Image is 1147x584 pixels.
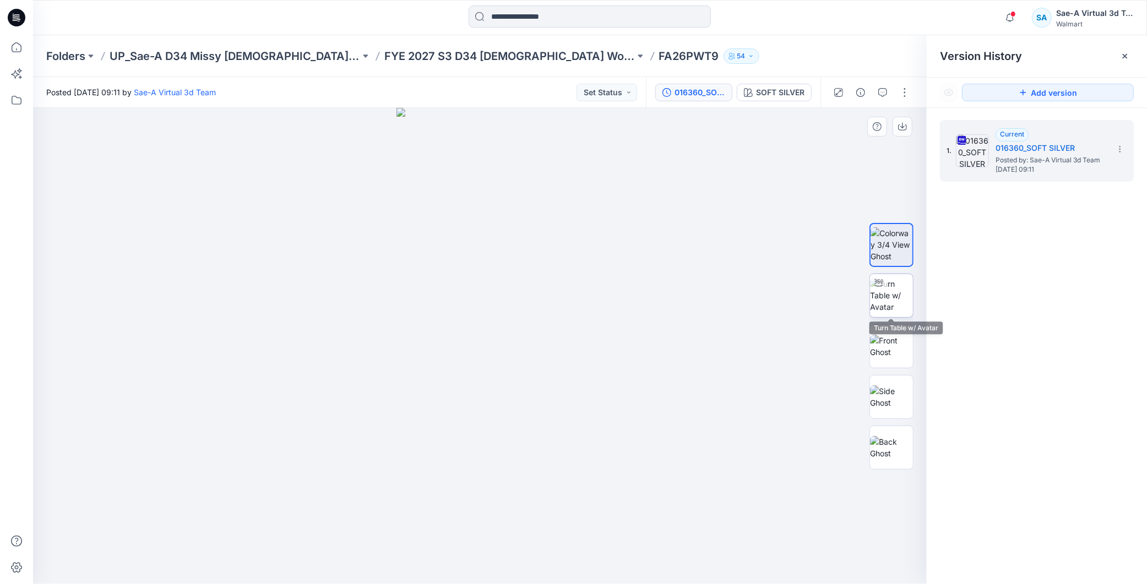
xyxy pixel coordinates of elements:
[871,227,912,262] img: Colorway 3/4 View Ghost
[110,48,360,64] a: UP_Sae-A D34 Missy [DEMOGRAPHIC_DATA] Top Woven
[940,84,958,101] button: Show Hidden Versions
[962,84,1134,101] button: Add version
[724,48,759,64] button: 54
[655,84,732,101] button: 016360_SOFT SILVER
[659,48,719,64] p: FA26PWT9
[1056,7,1133,20] div: Sae-A Virtual 3d Team
[870,278,913,313] img: Turn Table w/ Avatar
[956,134,989,167] img: 016360_SOFT SILVER
[940,50,1022,63] span: Version History
[1056,20,1133,28] div: Walmart
[996,166,1106,173] span: [DATE] 09:11
[1032,8,1052,28] div: SA
[1121,52,1129,61] button: Close
[384,48,635,64] a: FYE 2027 S3 D34 [DEMOGRAPHIC_DATA] Woven Tops - Sae-A
[996,155,1106,166] span: Posted by: Sae-A Virtual 3d Team
[396,108,563,584] img: eyJhbGciOiJIUzI1NiIsImtpZCI6IjAiLCJzbHQiOiJzZXMiLCJ0eXAiOiJKV1QifQ.eyJkYXRhIjp7InR5cGUiOiJzdG9yYW...
[46,48,85,64] a: Folders
[737,84,812,101] button: SOFT SILVER
[996,141,1106,155] h5: 016360_SOFT SILVER
[852,84,869,101] button: Details
[870,385,913,408] img: Side Ghost
[870,335,913,358] img: Front Ghost
[947,146,952,156] span: 1.
[46,86,216,98] span: Posted [DATE] 09:11 by
[675,86,725,99] div: 016360_SOFT SILVER
[737,50,746,62] p: 54
[756,86,804,99] div: SOFT SILVER
[1000,130,1024,138] span: Current
[870,436,913,459] img: Back Ghost
[134,88,216,97] a: Sae-A Virtual 3d Team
